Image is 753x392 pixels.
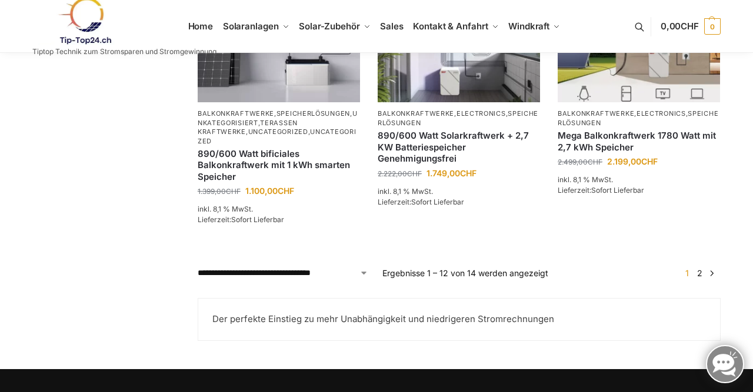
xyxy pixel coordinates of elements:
bdi: 1.399,00 [198,187,241,196]
a: Uncategorized [198,128,356,145]
a: Balkonkraftwerke [198,109,274,118]
p: Ergebnisse 1 – 12 von 14 werden angezeigt [382,267,548,279]
a: Speicherlösungen [378,109,538,126]
span: Lieferzeit: [198,215,284,224]
p: Tiptop Technik zum Stromsparen und Stromgewinnung [32,48,216,55]
span: CHF [681,21,699,32]
span: Sofort Lieferbar [591,186,644,195]
a: Electronics [457,109,506,118]
span: Lieferzeit: [558,186,644,195]
span: Seite 1 [682,268,692,278]
bdi: 1.100,00 [245,186,294,196]
p: Der perfekte Einstieg zu mehr Unabhängigkeit und niedrigeren Stromrechnungen [212,313,706,326]
bdi: 1.749,00 [427,168,477,178]
span: Kontakt & Anfahrt [413,21,488,32]
a: Speicherlösungen [276,109,350,118]
a: Electronics [637,109,686,118]
span: Lieferzeit: [378,197,464,206]
span: CHF [460,168,477,178]
span: CHF [588,158,602,166]
span: CHF [278,186,294,196]
a: Balkonkraftwerke [378,109,454,118]
p: inkl. 8,1 % MwSt. [198,204,360,215]
p: , , , , , [198,109,360,146]
span: Sofort Lieferbar [231,215,284,224]
span: CHF [641,156,658,166]
a: → [708,267,717,279]
a: Balkonkraftwerke [558,109,634,118]
a: Unkategorisiert [198,109,358,126]
select: Shop-Reihenfolge [198,267,368,279]
span: Sofort Lieferbar [411,197,464,206]
a: Speicherlösungen [558,109,718,126]
span: Sales [380,21,404,32]
nav: Produkt-Seitennummerierung [678,267,721,279]
p: inkl. 8,1 % MwSt. [378,186,540,197]
p: , , [558,109,720,128]
p: , , [378,109,540,128]
a: 890/600 Watt Solarkraftwerk + 2,7 KW Batteriespeicher Genehmigungsfrei [378,130,540,165]
bdi: 2.222,00 [378,169,422,178]
span: Solaranlagen [223,21,279,32]
a: 890/600 Watt bificiales Balkonkraftwerk mit 1 kWh smarten Speicher [198,148,360,183]
span: 0 [704,18,721,35]
p: inkl. 8,1 % MwSt. [558,175,720,185]
a: Mega Balkonkraftwerk 1780 Watt mit 2,7 kWh Speicher [558,130,720,153]
bdi: 2.199,00 [607,156,658,166]
span: CHF [407,169,422,178]
a: Terassen Kraftwerke [198,119,298,136]
a: Uncategorized [248,128,308,136]
span: Windkraft [508,21,549,32]
span: Solar-Zubehör [299,21,360,32]
bdi: 2.499,00 [558,158,602,166]
a: Seite 2 [694,268,705,278]
span: CHF [226,187,241,196]
a: 0,00CHF 0 [661,9,721,44]
span: 0,00 [661,21,699,32]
